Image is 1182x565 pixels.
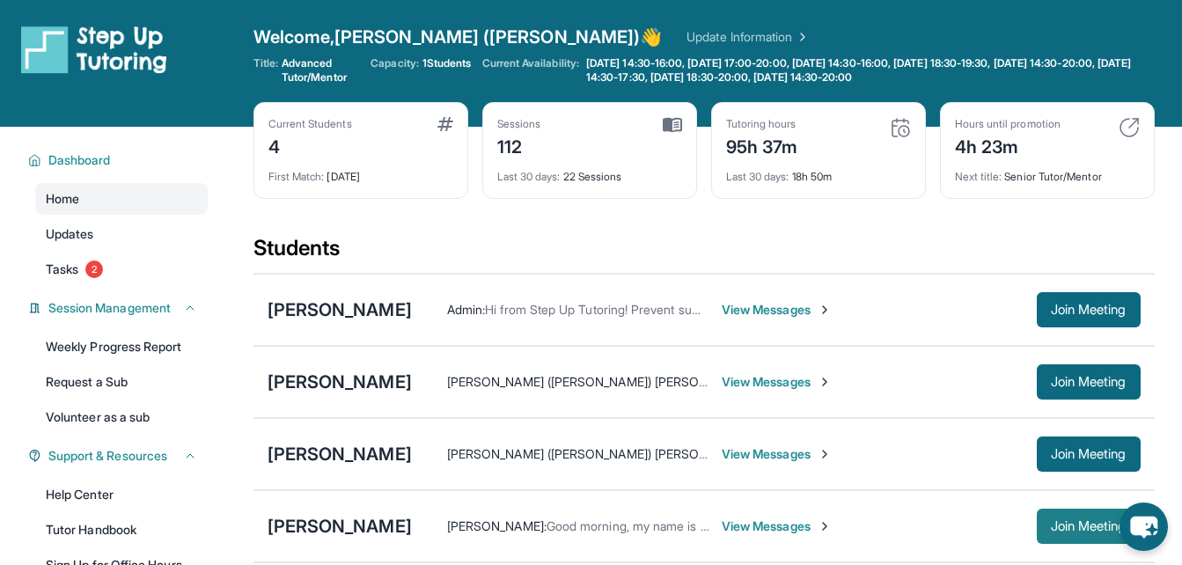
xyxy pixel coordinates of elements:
[955,159,1140,184] div: Senior Tutor/Mentor
[268,442,412,466] div: [PERSON_NAME]
[46,260,78,278] span: Tasks
[35,479,208,510] a: Help Center
[35,514,208,546] a: Tutor Handbook
[497,117,541,131] div: Sessions
[437,117,453,131] img: card
[85,260,103,278] span: 2
[371,56,419,70] span: Capacity:
[21,25,167,74] img: logo
[792,28,810,46] img: Chevron Right
[726,159,911,184] div: 18h 50m
[35,331,208,363] a: Weekly Progress Report
[41,151,197,169] button: Dashboard
[1051,305,1127,315] span: Join Meeting
[955,117,1061,131] div: Hours until promotion
[1051,521,1127,532] span: Join Meeting
[1120,503,1168,551] button: chat-button
[268,297,412,322] div: [PERSON_NAME]
[282,56,360,84] span: Advanced Tutor/Mentor
[268,159,453,184] div: [DATE]
[253,56,278,84] span: Title:
[35,401,208,433] a: Volunteer as a sub
[1037,364,1141,400] button: Join Meeting
[818,519,832,533] img: Chevron-Right
[722,373,832,391] span: View Messages
[46,225,94,243] span: Updates
[722,301,832,319] span: View Messages
[48,447,167,465] span: Support & Resources
[447,374,754,389] span: [PERSON_NAME] ([PERSON_NAME]) [PERSON_NAME] :
[268,514,412,539] div: [PERSON_NAME]
[583,56,1155,84] a: [DATE] 14:30-16:00, [DATE] 17:00-20:00, [DATE] 14:30-16:00, [DATE] 18:30-19:30, [DATE] 14:30-20:0...
[35,183,208,215] a: Home
[818,375,832,389] img: Chevron-Right
[268,170,325,183] span: First Match :
[48,299,171,317] span: Session Management
[726,170,789,183] span: Last 30 days :
[35,218,208,250] a: Updates
[890,117,911,138] img: card
[722,517,832,535] span: View Messages
[497,159,682,184] div: 22 Sessions
[48,151,111,169] span: Dashboard
[1037,509,1141,544] button: Join Meeting
[955,131,1061,159] div: 4h 23m
[41,299,197,317] button: Session Management
[422,56,472,70] span: 1 Students
[1037,292,1141,327] button: Join Meeting
[1051,449,1127,459] span: Join Meeting
[1051,377,1127,387] span: Join Meeting
[41,447,197,465] button: Support & Resources
[726,131,798,159] div: 95h 37m
[253,25,663,49] span: Welcome, [PERSON_NAME] ([PERSON_NAME]) 👋
[686,28,810,46] a: Update Information
[447,302,485,317] span: Admin :
[268,370,412,394] div: [PERSON_NAME]
[497,131,541,159] div: 112
[586,56,1151,84] span: [DATE] 14:30-16:00, [DATE] 17:00-20:00, [DATE] 14:30-16:00, [DATE] 18:30-19:30, [DATE] 14:30-20:0...
[447,518,547,533] span: [PERSON_NAME] :
[1037,437,1141,472] button: Join Meeting
[268,131,352,159] div: 4
[726,117,798,131] div: Tutoring hours
[1119,117,1140,138] img: card
[497,170,561,183] span: Last 30 days :
[482,56,579,84] span: Current Availability:
[268,117,352,131] div: Current Students
[253,234,1155,273] div: Students
[722,445,832,463] span: View Messages
[818,303,832,317] img: Chevron-Right
[35,253,208,285] a: Tasks2
[955,170,1002,183] span: Next title :
[818,447,832,461] img: Chevron-Right
[35,366,208,398] a: Request a Sub
[663,117,682,133] img: card
[46,190,79,208] span: Home
[447,446,754,461] span: [PERSON_NAME] ([PERSON_NAME]) [PERSON_NAME] :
